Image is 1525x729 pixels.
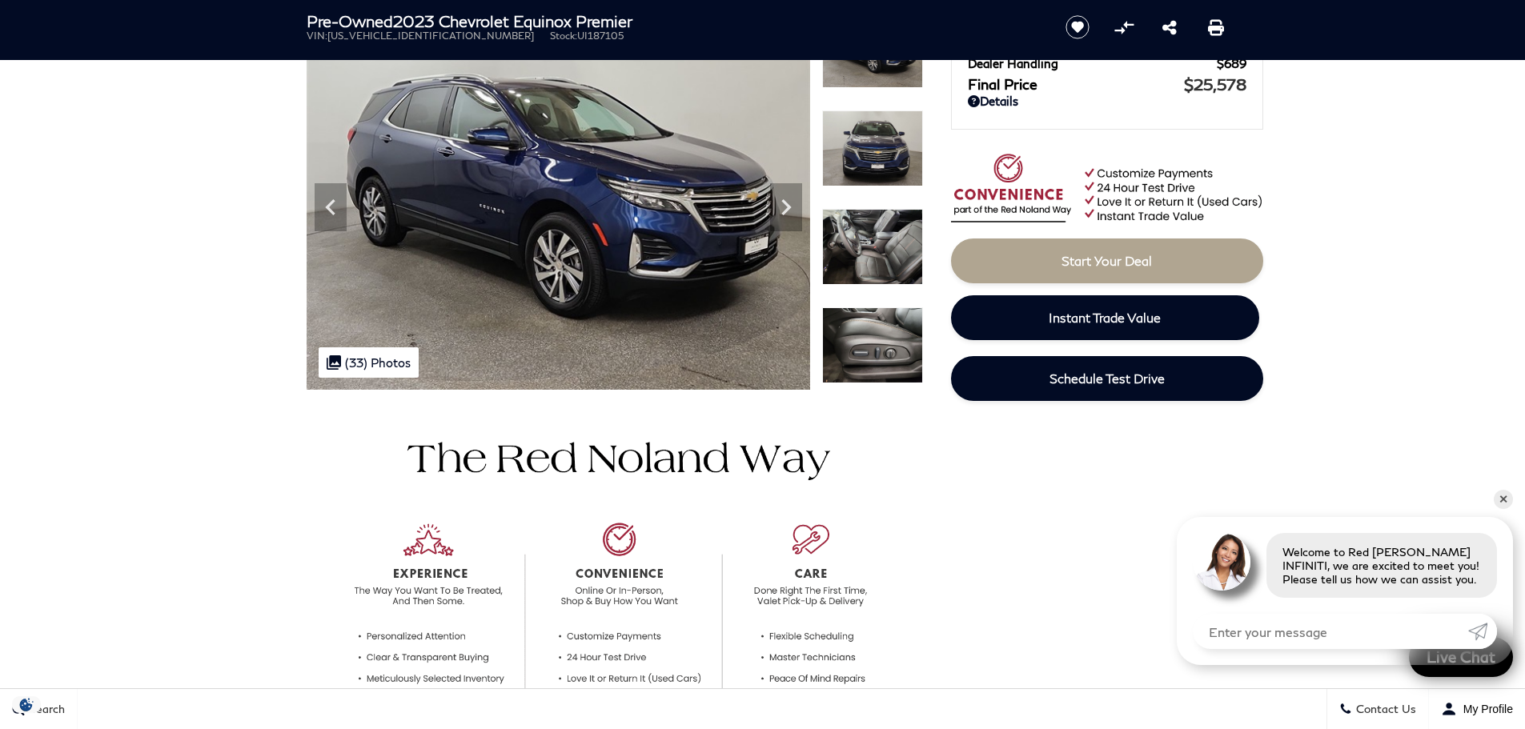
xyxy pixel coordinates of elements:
a: Submit [1468,614,1497,649]
span: UI187105 [577,30,624,42]
img: Used 2023 Blue Glow Metallic Chevrolet Premier image 17 [822,307,923,383]
input: Enter your message [1193,614,1468,649]
span: VIN: [307,30,327,42]
img: Used 2023 Blue Glow Metallic Chevrolet Premier image 15 [822,110,923,186]
a: Schedule Test Drive [951,356,1263,401]
img: Used 2023 Blue Glow Metallic Chevrolet Premier image 16 [822,209,923,285]
section: Click to Open Cookie Consent Modal [8,696,45,713]
span: [US_VEHICLE_IDENTIFICATION_NUMBER] [327,30,534,42]
span: Schedule Test Drive [1049,371,1165,386]
div: (33) Photos [319,347,419,378]
a: Final Price $25,578 [968,74,1246,94]
img: Opt-Out Icon [8,696,45,713]
span: Dealer Handling [968,56,1217,70]
button: Save vehicle [1060,14,1095,40]
img: Used 2023 Blue Glow Metallic Chevrolet Premier image 14 [307,12,810,390]
div: Welcome to Red [PERSON_NAME] INFINITI, we are excited to meet you! Please tell us how we can assi... [1266,533,1497,598]
span: Contact Us [1352,703,1416,716]
a: Instant Trade Value [951,295,1259,340]
button: Compare Vehicle [1112,15,1136,39]
span: Start Your Deal [1061,253,1152,268]
img: Agent profile photo [1193,533,1250,591]
span: My Profile [1457,703,1513,715]
div: Next [770,183,802,231]
span: Final Price [968,75,1184,93]
a: Dealer Handling $689 [968,56,1246,70]
strong: Pre-Owned [307,11,393,30]
button: Open user profile menu [1429,689,1525,729]
span: $689 [1217,56,1246,70]
span: $25,578 [1184,74,1246,94]
a: Print this Pre-Owned 2023 Chevrolet Equinox Premier [1208,18,1224,37]
span: Stock: [550,30,577,42]
div: Previous [315,183,347,231]
a: Start Your Deal [951,238,1263,283]
a: Details [968,94,1246,108]
span: Instant Trade Value [1049,310,1161,325]
span: Search [25,703,65,716]
h1: 2023 Chevrolet Equinox Premier [307,12,1039,30]
a: Share this Pre-Owned 2023 Chevrolet Equinox Premier [1162,18,1177,37]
